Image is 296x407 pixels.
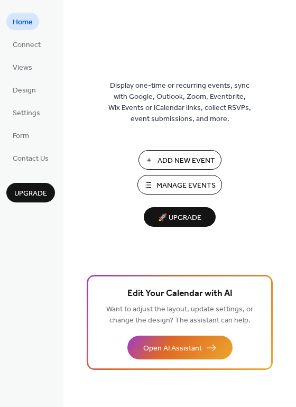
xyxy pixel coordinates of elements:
[13,85,36,96] span: Design
[6,13,39,30] a: Home
[13,108,40,119] span: Settings
[13,131,29,142] span: Form
[6,104,47,121] a: Settings
[144,207,216,227] button: 🚀 Upgrade
[6,149,55,166] a: Contact Us
[13,62,32,73] span: Views
[6,35,47,53] a: Connect
[108,80,251,125] span: Display one-time or recurring events, sync with Google, Outlook, Zoom, Eventbrite, Wix Events or ...
[13,153,49,164] span: Contact Us
[137,175,222,195] button: Manage Events
[14,188,47,199] span: Upgrade
[150,211,209,225] span: 🚀 Upgrade
[158,155,215,166] span: Add New Event
[156,180,216,191] span: Manage Events
[143,343,202,354] span: Open AI Assistant
[13,17,33,28] span: Home
[6,58,39,76] a: Views
[6,81,42,98] a: Design
[127,286,233,301] span: Edit Your Calendar with AI
[127,336,233,359] button: Open AI Assistant
[13,40,41,51] span: Connect
[6,126,35,144] a: Form
[138,150,221,170] button: Add New Event
[106,302,253,328] span: Want to adjust the layout, update settings, or change the design? The assistant can help.
[6,183,55,202] button: Upgrade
